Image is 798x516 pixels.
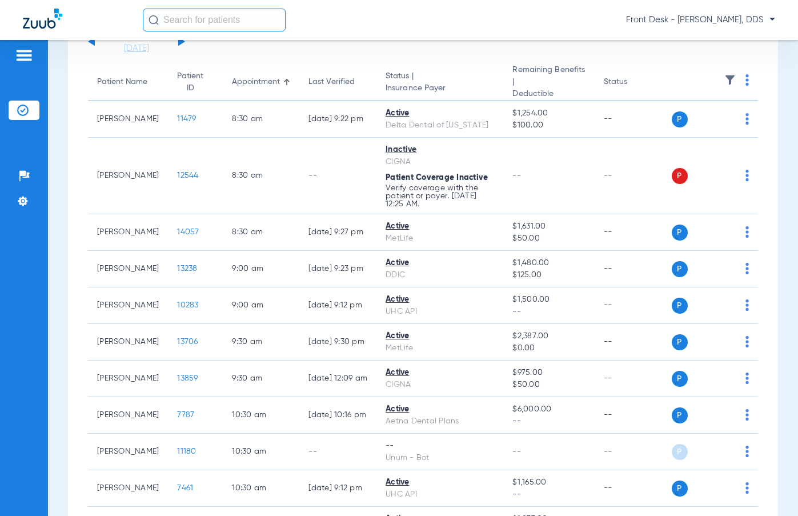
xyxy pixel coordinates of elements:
[386,294,494,306] div: Active
[595,470,672,507] td: --
[88,361,168,397] td: [PERSON_NAME]
[672,298,688,314] span: P
[299,214,376,251] td: [DATE] 9:27 PM
[386,477,494,489] div: Active
[512,107,585,119] span: $1,254.00
[745,409,749,421] img: group-dot-blue.svg
[672,111,688,127] span: P
[512,330,585,342] span: $2,387.00
[672,225,688,241] span: P
[299,101,376,138] td: [DATE] 9:22 PM
[386,452,494,464] div: Unum - Bot
[386,306,494,318] div: UHC API
[88,138,168,214] td: [PERSON_NAME]
[386,156,494,168] div: CIGNA
[595,287,672,324] td: --
[223,138,299,214] td: 8:30 AM
[23,9,62,29] img: Zuub Logo
[223,361,299,397] td: 9:30 AM
[512,171,521,179] span: --
[308,76,367,88] div: Last Verified
[15,49,33,62] img: hamburger-icon
[386,330,494,342] div: Active
[512,342,585,354] span: $0.00
[223,101,299,138] td: 8:30 AM
[299,434,376,470] td: --
[102,43,171,54] a: [DATE]
[299,324,376,361] td: [DATE] 9:30 PM
[88,324,168,361] td: [PERSON_NAME]
[724,74,736,86] img: filter.svg
[102,29,171,54] li: [DATE]
[299,361,376,397] td: [DATE] 12:09 AM
[177,411,194,419] span: 7787
[512,489,585,501] span: --
[745,446,749,457] img: group-dot-blue.svg
[223,470,299,507] td: 10:30 AM
[745,336,749,347] img: group-dot-blue.svg
[177,374,198,382] span: 13859
[672,371,688,387] span: P
[232,76,290,88] div: Appointment
[299,470,376,507] td: [DATE] 9:12 PM
[512,415,585,427] span: --
[512,269,585,281] span: $125.00
[595,64,672,101] th: Status
[386,82,494,94] span: Insurance Payer
[386,489,494,501] div: UHC API
[299,138,376,214] td: --
[595,251,672,287] td: --
[512,367,585,379] span: $975.00
[223,287,299,324] td: 9:00 AM
[88,101,168,138] td: [PERSON_NAME]
[177,447,196,455] span: 11180
[512,379,585,391] span: $50.00
[149,15,159,25] img: Search Icon
[88,434,168,470] td: [PERSON_NAME]
[672,168,688,184] span: P
[177,70,214,94] div: Patient ID
[299,397,376,434] td: [DATE] 10:16 PM
[595,397,672,434] td: --
[595,434,672,470] td: --
[745,113,749,125] img: group-dot-blue.svg
[512,88,585,100] span: Deductible
[745,74,749,86] img: group-dot-blue.svg
[386,119,494,131] div: Delta Dental of [US_STATE]
[745,299,749,311] img: group-dot-blue.svg
[386,174,488,182] span: Patient Coverage Inactive
[223,434,299,470] td: 10:30 AM
[672,261,688,277] span: P
[386,367,494,379] div: Active
[97,76,147,88] div: Patient Name
[97,76,159,88] div: Patient Name
[512,306,585,318] span: --
[177,301,198,309] span: 10283
[299,287,376,324] td: [DATE] 9:12 PM
[386,184,494,208] p: Verify coverage with the patient or payer. [DATE] 12:25 AM.
[88,397,168,434] td: [PERSON_NAME]
[745,263,749,274] img: group-dot-blue.svg
[88,287,168,324] td: [PERSON_NAME]
[386,403,494,415] div: Active
[308,76,355,88] div: Last Verified
[223,214,299,251] td: 8:30 AM
[745,226,749,238] img: group-dot-blue.svg
[512,477,585,489] span: $1,165.00
[177,338,198,346] span: 13706
[223,324,299,361] td: 9:30 AM
[512,233,585,245] span: $50.00
[512,257,585,269] span: $1,480.00
[386,233,494,245] div: MetLife
[177,484,193,492] span: 7461
[595,324,672,361] td: --
[386,379,494,391] div: CIGNA
[177,265,197,273] span: 13238
[512,119,585,131] span: $100.00
[626,14,775,26] span: Front Desk - [PERSON_NAME], DDS
[177,171,198,179] span: 12544
[386,107,494,119] div: Active
[745,373,749,384] img: group-dot-blue.svg
[232,76,280,88] div: Appointment
[503,64,594,101] th: Remaining Benefits |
